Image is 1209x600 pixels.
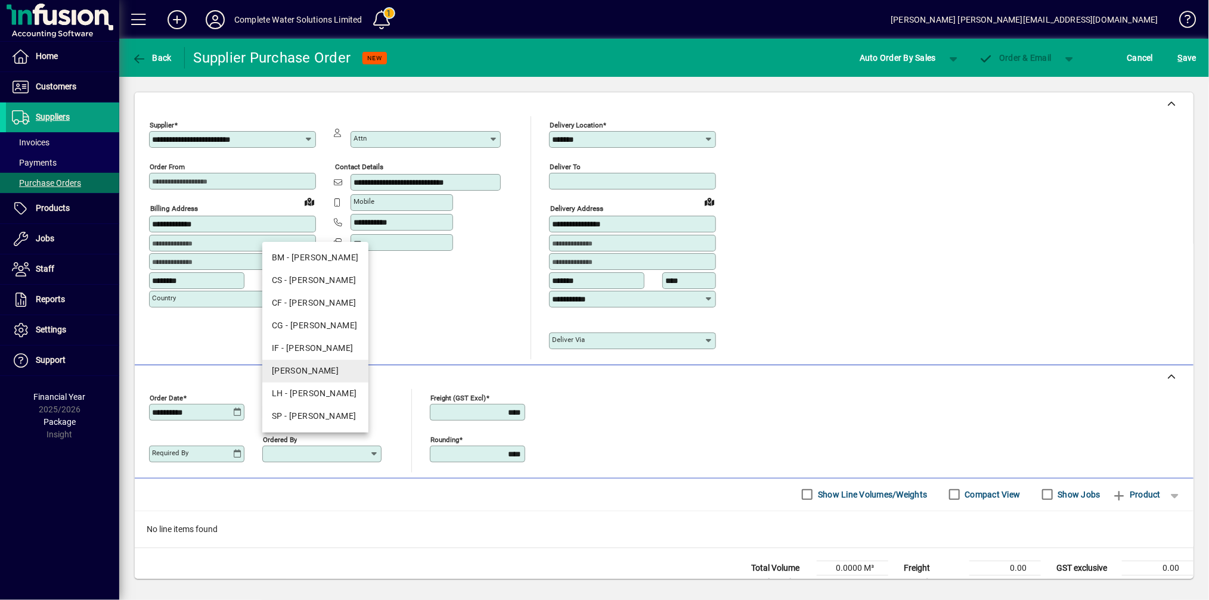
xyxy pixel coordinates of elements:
[6,173,119,193] a: Purchase Orders
[354,197,374,206] mat-label: Mobile
[262,405,368,428] mat-option: SP - Steve Pegg
[430,393,486,402] mat-label: Freight (GST excl)
[1178,53,1183,63] span: S
[36,203,70,213] span: Products
[272,319,359,332] div: CG - [PERSON_NAME]
[6,285,119,315] a: Reports
[194,48,351,67] div: Supplier Purchase Order
[6,346,119,375] a: Support
[36,51,58,61] span: Home
[1050,561,1122,575] td: GST exclusive
[817,575,888,589] td: 0.0000 Kg
[745,575,817,589] td: Total Weight
[12,158,57,167] span: Payments
[430,435,459,443] mat-label: Rounding
[158,9,196,30] button: Add
[817,561,888,575] td: 0.0000 M³
[1122,575,1193,589] td: 0.00
[34,392,86,402] span: Financial Year
[6,194,119,223] a: Products
[36,325,66,334] span: Settings
[1175,47,1199,69] button: Save
[36,294,65,304] span: Reports
[1170,2,1194,41] a: Knowledge Base
[36,234,54,243] span: Jobs
[367,54,382,62] span: NEW
[700,192,719,211] a: View on map
[1124,47,1157,69] button: Cancel
[979,53,1052,63] span: Order & Email
[1050,575,1122,589] td: GST
[36,264,54,273] span: Staff
[969,575,1041,589] td: 0.00
[272,387,359,400] div: LH - [PERSON_NAME]
[119,47,185,69] app-page-header-button: Back
[36,355,66,365] span: Support
[262,383,368,405] mat-option: LH - Liam Hendren
[263,435,297,443] mat-label: Ordered by
[1122,561,1193,575] td: 0.00
[860,48,936,67] span: Auto Order By Sales
[550,121,603,129] mat-label: Delivery Location
[12,138,49,147] span: Invoices
[550,163,581,171] mat-label: Deliver To
[963,489,1021,500] label: Compact View
[6,153,119,173] a: Payments
[1112,485,1161,504] span: Product
[1127,48,1154,67] span: Cancel
[262,337,368,360] mat-option: IF - Ian Fry
[354,134,367,142] mat-label: Attn
[262,315,368,337] mat-option: CG - Crystal Gaiger
[898,575,969,589] td: Rounding
[1106,484,1167,505] button: Product
[150,163,185,171] mat-label: Order from
[898,561,969,575] td: Freight
[969,561,1041,575] td: 0.00
[6,315,119,345] a: Settings
[272,251,359,264] div: BM - [PERSON_NAME]
[973,47,1058,69] button: Order & Email
[6,224,119,254] a: Jobs
[6,254,119,284] a: Staff
[816,489,927,500] label: Show Line Volumes/Weights
[6,132,119,153] a: Invoices
[135,511,1193,548] div: No line items found
[272,410,359,422] div: SP - [PERSON_NAME]
[262,292,368,315] mat-option: CF - Clint Fry
[6,72,119,102] a: Customers
[745,561,817,575] td: Total Volume
[150,393,183,402] mat-label: Order date
[854,47,942,69] button: Auto Order By Sales
[262,269,368,292] mat-option: CS - Carl Sladen
[132,53,172,63] span: Back
[234,10,362,29] div: Complete Water Solutions Limited
[300,192,319,211] a: View on map
[262,360,368,383] mat-option: JB - Jeff Berkett
[44,417,76,427] span: Package
[152,294,176,302] mat-label: Country
[1178,48,1196,67] span: ave
[36,112,70,122] span: Suppliers
[891,10,1158,29] div: [PERSON_NAME] [PERSON_NAME][EMAIL_ADDRESS][DOMAIN_NAME]
[272,342,359,355] div: IF - [PERSON_NAME]
[262,247,368,269] mat-option: BM - Blair McFarlane
[36,82,76,91] span: Customers
[272,365,359,377] div: [PERSON_NAME]
[196,9,234,30] button: Profile
[129,47,175,69] button: Back
[272,297,359,309] div: CF - [PERSON_NAME]
[150,121,174,129] mat-label: Supplier
[12,178,81,188] span: Purchase Orders
[552,335,585,344] mat-label: Deliver via
[152,449,188,457] mat-label: Required by
[272,274,359,287] div: CS - [PERSON_NAME]
[1056,489,1100,500] label: Show Jobs
[6,42,119,71] a: Home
